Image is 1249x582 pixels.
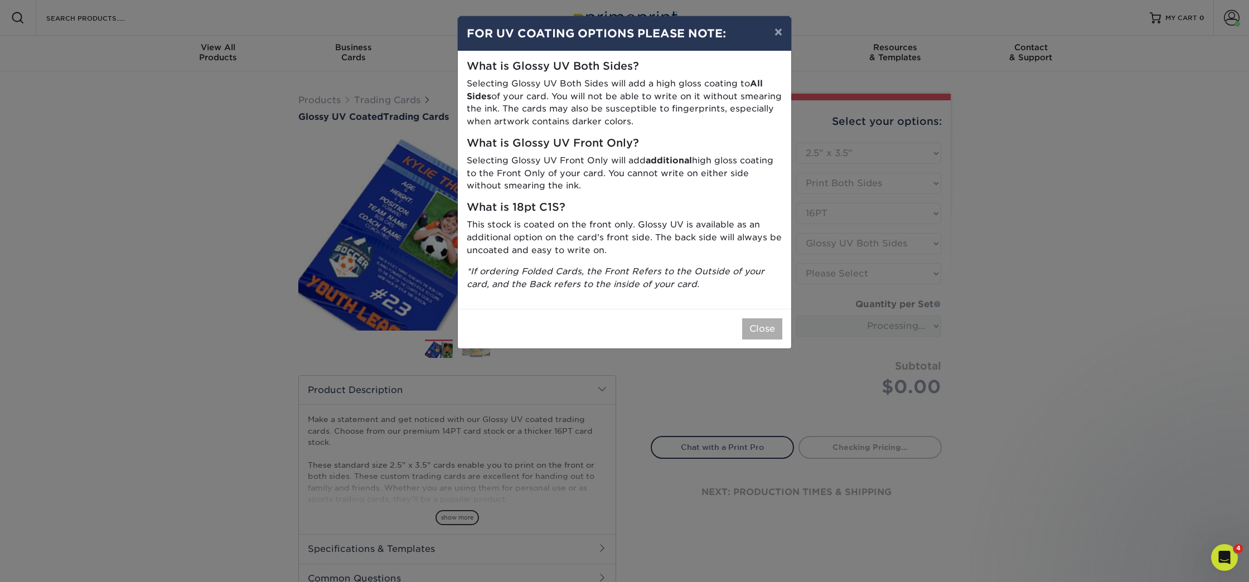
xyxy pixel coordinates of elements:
[467,154,782,192] p: Selecting Glossy UV Front Only will add high gloss coating to the Front Only of your card. You ca...
[742,318,782,339] button: Close
[467,219,782,256] p: This stock is coated on the front only. Glossy UV is available as an additional option on the car...
[467,78,763,101] strong: All Sides
[766,16,791,47] button: ×
[467,77,782,128] p: Selecting Glossy UV Both Sides will add a high gloss coating to of your card. You will not be abl...
[467,25,782,42] h4: FOR UV COATING OPTIONS PLEASE NOTE:
[1211,544,1238,571] iframe: Intercom live chat
[467,60,782,73] h5: What is Glossy UV Both Sides?
[467,201,782,214] h5: What is 18pt C1S?
[646,155,692,166] strong: additional
[1234,544,1243,553] span: 4
[467,266,764,289] i: *If ordering Folded Cards, the Front Refers to the Outside of your card, and the Back refers to t...
[467,137,782,150] h5: What is Glossy UV Front Only?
